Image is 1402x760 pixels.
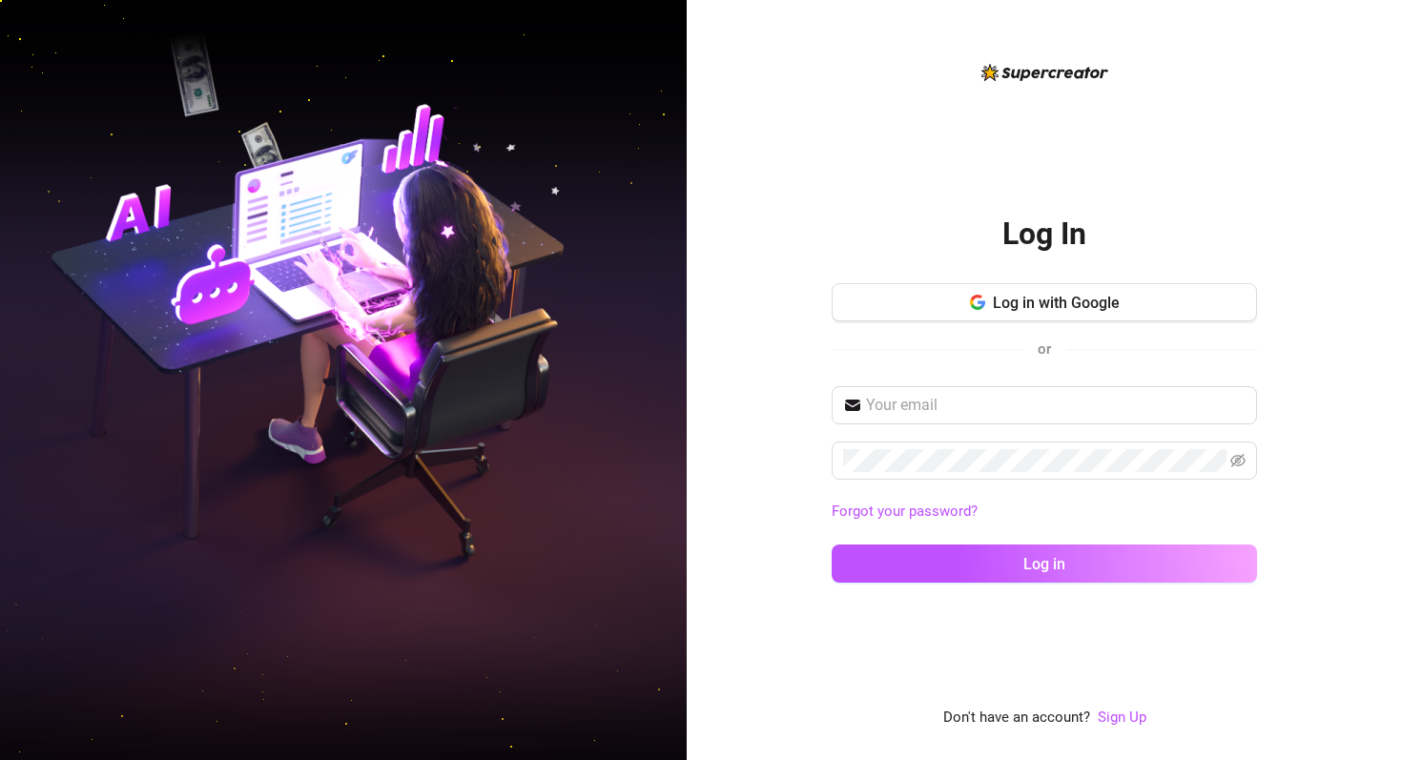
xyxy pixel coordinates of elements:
a: Forgot your password? [832,503,978,520]
a: Sign Up [1098,709,1146,726]
span: or [1038,340,1051,358]
h2: Log In [1002,215,1086,254]
a: Forgot your password? [832,501,1257,524]
img: logo-BBDzfeDw.svg [981,64,1108,81]
span: Log in with Google [993,294,1120,312]
span: eye-invisible [1230,453,1246,468]
button: Log in with Google [832,283,1257,321]
input: Your email [866,394,1246,417]
a: Sign Up [1098,707,1146,729]
button: Log in [832,544,1257,583]
span: Don't have an account? [943,707,1090,729]
span: Log in [1023,555,1065,573]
